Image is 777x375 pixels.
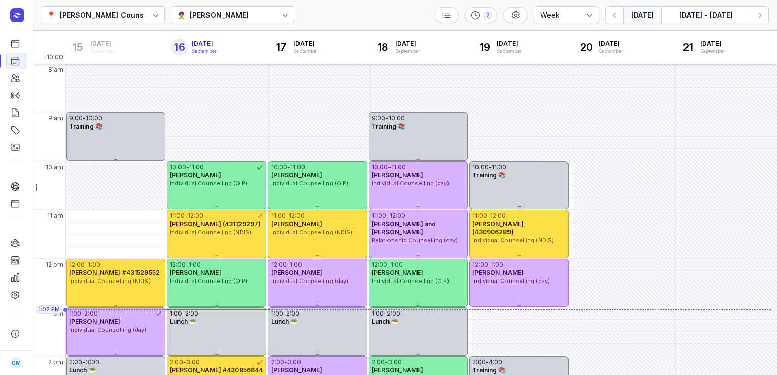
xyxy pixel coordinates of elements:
[599,40,623,48] span: [DATE]
[189,163,204,171] div: 11:00
[286,309,300,318] div: 2:00
[472,358,486,366] div: 2:00
[271,269,322,276] span: [PERSON_NAME]
[84,309,98,318] div: 2:00
[170,163,186,171] div: 10:00
[189,261,201,269] div: 1:00
[271,318,298,325] span: Lunch 🥗
[487,212,490,220] div: -
[192,48,217,55] div: September
[69,122,103,130] span: Training 📚
[372,318,399,325] span: Lunch 🥗
[186,358,200,366] div: 3:00
[46,163,63,171] span: 10 am
[271,229,352,236] span: Individual Counselling (NDIS)
[190,9,249,21] div: [PERSON_NAME]
[171,39,188,55] div: 16
[388,358,402,366] div: 3:00
[170,212,185,220] div: 11:00
[170,261,186,269] div: 12:00
[293,40,318,48] span: [DATE]
[170,358,183,366] div: 2:00
[490,212,506,220] div: 12:00
[486,358,489,366] div: -
[385,358,388,366] div: -
[170,366,263,374] span: [PERSON_NAME] #430856844
[271,358,284,366] div: 2:00
[170,180,247,187] span: Individual Counselling (O.P)
[372,171,423,179] span: [PERSON_NAME]
[271,212,286,220] div: 11:00
[290,163,305,171] div: 11:00
[372,220,436,236] span: [PERSON_NAME] and [PERSON_NAME]
[83,114,86,122] div: -
[271,277,348,285] span: Individual Counselling (day)
[69,326,146,333] span: Individual Counselling (day)
[472,220,524,236] span: [PERSON_NAME] (430906289)
[185,309,198,318] div: 2:00
[472,171,506,179] span: Training 📚
[85,358,99,366] div: 3:00
[271,171,322,179] span: [PERSON_NAME]
[372,180,449,187] span: Individual Counselling (day)
[70,39,86,55] div: 15
[43,53,65,64] span: +10:00
[170,229,251,236] span: Individual Counselling (NDIS)
[372,309,384,318] div: 1:00
[283,309,286,318] div: -
[387,261,391,269] div: -
[384,309,387,318] div: -
[488,261,491,269] div: -
[271,309,283,318] div: 1:00
[177,9,186,21] div: 👨‍⚕️
[90,48,115,55] div: September
[497,48,522,55] div: September
[185,212,188,220] div: -
[472,261,488,269] div: 12:00
[476,39,493,55] div: 19
[90,40,115,48] span: [DATE]
[484,11,492,19] div: 2
[286,212,289,220] div: -
[385,114,388,122] div: -
[271,163,287,171] div: 10:00
[680,39,696,55] div: 21
[287,358,301,366] div: 3:00
[192,40,217,48] span: [DATE]
[372,366,423,374] span: [PERSON_NAME]
[372,163,388,171] div: 10:00
[391,163,406,171] div: 11:00
[38,305,60,314] span: 1:02 PM
[472,277,550,285] span: Individual Counselling (day)
[472,163,489,171] div: 10:00
[388,114,405,122] div: 10:00
[491,261,503,269] div: 1:00
[186,261,189,269] div: -
[82,358,85,366] div: -
[497,40,522,48] span: [DATE]
[599,48,623,55] div: September
[623,6,661,24] button: [DATE]
[186,163,189,171] div: -
[271,220,322,228] span: [PERSON_NAME]
[284,358,287,366] div: -
[372,261,387,269] div: 12:00
[59,9,164,21] div: [PERSON_NAME] Counselling
[661,6,751,24] button: [DATE] - [DATE]
[492,163,506,171] div: 11:00
[273,39,289,55] div: 17
[69,358,82,366] div: 2:00
[69,277,151,285] span: Individual Counselling (NDIS)
[472,366,506,374] span: Training 📚
[271,180,348,187] span: Individual Counselling (O.P)
[372,212,386,220] div: 11:00
[170,309,182,318] div: 1:00
[48,358,63,366] span: 2 pm
[375,39,391,55] div: 18
[578,39,594,55] div: 20
[81,309,84,318] div: -
[170,171,221,179] span: [PERSON_NAME]
[88,261,100,269] div: 1:00
[472,237,554,244] span: Individual Counselling (NDIS)
[372,277,449,285] span: Individual Counselling (O.P)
